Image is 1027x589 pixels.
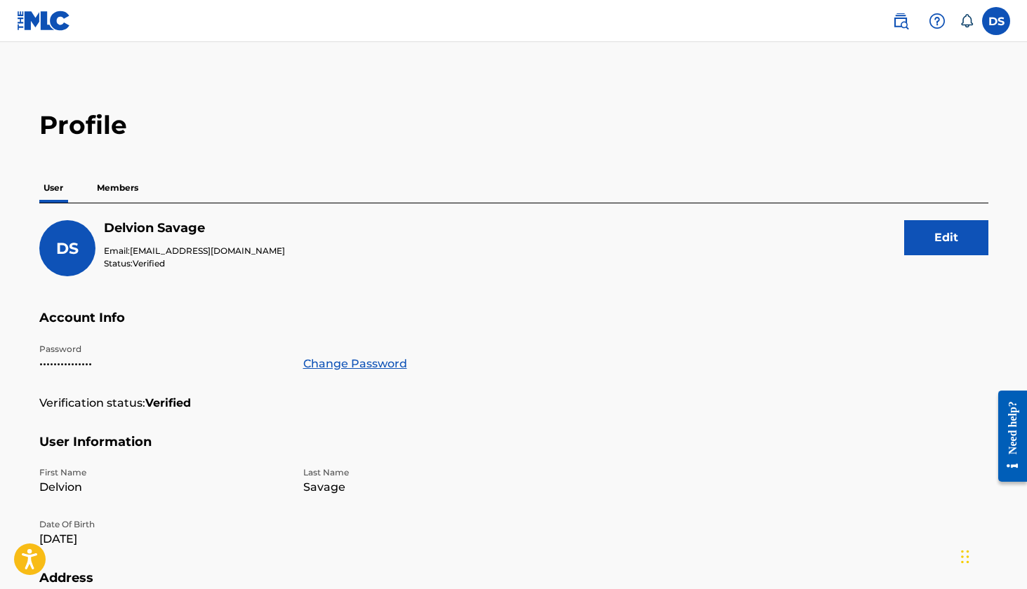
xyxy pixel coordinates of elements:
img: search [892,13,909,29]
h5: Delvion Savage [104,220,285,236]
strong: Verified [145,395,191,412]
p: ••••••••••••••• [39,356,286,372]
button: Edit [904,220,988,255]
h2: Profile [39,109,988,141]
p: Password [39,343,286,356]
img: help [929,13,946,29]
p: Last Name [303,466,550,479]
p: Verification status: [39,395,145,412]
span: [EMAIL_ADDRESS][DOMAIN_NAME] [130,245,285,256]
iframe: Chat Widget [957,522,1027,589]
img: MLC Logo [17,11,71,31]
a: Public Search [887,7,915,35]
p: Members [93,173,143,203]
a: Change Password [303,356,407,372]
h5: User Information [39,434,988,467]
span: DS [56,239,79,258]
div: Drag [961,536,969,578]
iframe: Resource Center [988,379,1027,494]
p: Email: [104,245,285,257]
div: Notifications [960,14,974,28]
p: User [39,173,67,203]
p: First Name [39,466,286,479]
h5: Account Info [39,310,988,343]
div: User Menu [982,7,1010,35]
p: Status: [104,257,285,270]
p: Delvion [39,479,286,496]
span: Verified [133,258,165,269]
p: Savage [303,479,550,496]
div: Help [923,7,951,35]
p: [DATE] [39,531,286,548]
p: Date Of Birth [39,518,286,531]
